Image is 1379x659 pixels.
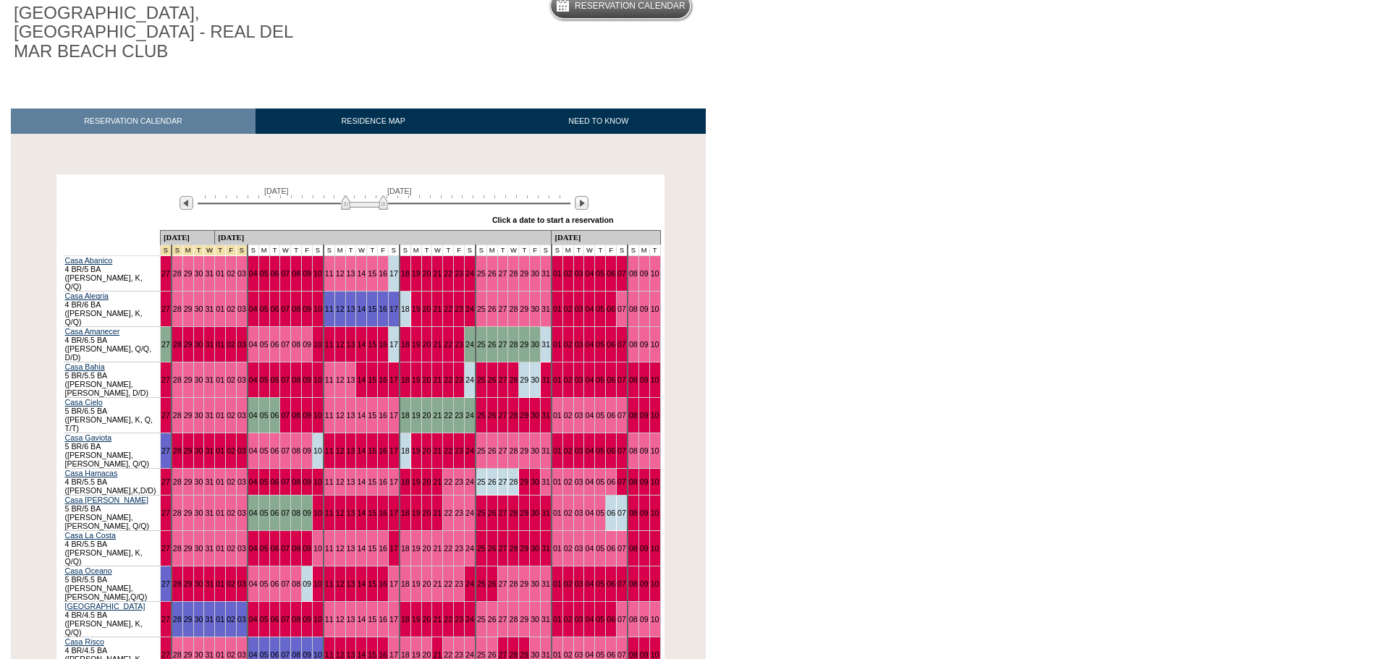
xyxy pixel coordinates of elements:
[651,340,659,349] a: 10
[651,269,659,278] a: 10
[216,446,224,455] a: 01
[260,269,269,278] a: 05
[553,340,562,349] a: 01
[325,305,334,313] a: 11
[256,109,492,134] a: RESIDENCE MAP
[401,305,410,313] a: 18
[617,411,626,420] a: 07
[325,269,334,278] a: 11
[509,375,518,384] a: 28
[629,340,638,349] a: 08
[237,375,246,384] a: 03
[520,411,528,420] a: 29
[368,269,376,278] a: 15
[629,446,638,455] a: 08
[303,340,311,349] a: 09
[313,446,322,455] a: 10
[488,269,497,278] a: 26
[596,411,604,420] a: 05
[596,375,604,384] a: 05
[173,375,182,384] a: 28
[520,446,528,455] a: 29
[499,340,507,349] a: 27
[184,446,193,455] a: 29
[520,269,528,278] a: 29
[564,269,573,278] a: 02
[216,340,224,349] a: 01
[541,340,550,349] a: 31
[412,446,421,455] a: 19
[260,340,269,349] a: 05
[260,477,269,486] a: 05
[271,446,279,455] a: 06
[173,477,182,486] a: 28
[444,340,452,349] a: 22
[260,446,269,455] a: 05
[401,446,410,455] a: 18
[575,305,583,313] a: 03
[368,305,376,313] a: 15
[509,305,518,313] a: 28
[292,446,300,455] a: 08
[401,375,410,384] a: 18
[412,411,421,420] a: 19
[564,411,573,420] a: 02
[357,375,366,384] a: 14
[412,375,421,384] a: 19
[216,375,224,384] a: 01
[271,269,279,278] a: 06
[281,269,290,278] a: 07
[161,340,170,349] a: 27
[531,446,539,455] a: 30
[379,340,387,349] a: 16
[184,411,193,420] a: 29
[541,411,550,420] a: 31
[379,305,387,313] a: 16
[313,269,322,278] a: 10
[260,305,269,313] a: 05
[227,305,235,313] a: 02
[531,340,539,349] a: 30
[575,375,583,384] a: 03
[161,477,170,486] a: 27
[379,446,387,455] a: 16
[640,411,649,420] a: 09
[205,375,214,384] a: 31
[553,269,562,278] a: 01
[575,269,583,278] a: 03
[499,411,507,420] a: 27
[617,446,626,455] a: 07
[347,375,355,384] a: 13
[465,269,474,278] a: 24
[412,305,421,313] a: 19
[585,269,594,278] a: 04
[173,411,182,420] a: 28
[271,411,279,420] a: 06
[161,375,170,384] a: 27
[216,411,224,420] a: 01
[433,411,442,420] a: 21
[281,375,290,384] a: 07
[564,375,573,384] a: 02
[488,340,497,349] a: 26
[477,446,486,455] a: 25
[292,411,300,420] a: 08
[423,446,431,455] a: 20
[585,305,594,313] a: 04
[303,305,311,313] a: 09
[379,375,387,384] a: 16
[575,411,583,420] a: 03
[651,375,659,384] a: 10
[260,375,269,384] a: 05
[651,411,659,420] a: 10
[260,411,269,420] a: 05
[651,305,659,313] a: 10
[205,446,214,455] a: 31
[205,340,214,349] a: 31
[465,375,474,384] a: 24
[455,269,463,278] a: 23
[617,269,626,278] a: 07
[509,411,518,420] a: 28
[412,340,421,349] a: 19
[195,269,203,278] a: 30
